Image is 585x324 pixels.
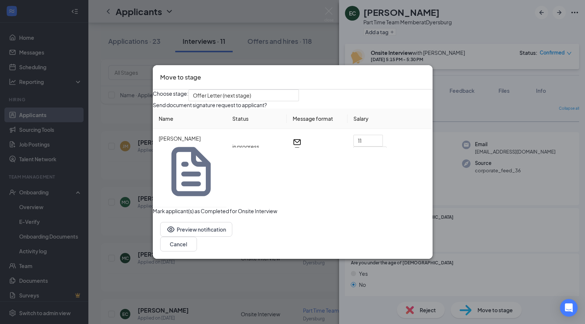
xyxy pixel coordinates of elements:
[159,135,221,142] p: [PERSON_NAME]
[293,147,302,155] svg: MobileSms
[354,135,383,146] input: $
[226,129,287,165] td: in progress
[348,109,433,129] th: Salary
[153,109,226,129] th: Name
[358,147,369,158] span: hour
[160,222,232,237] button: EyePreview notification
[162,142,221,201] svg: Document
[153,207,433,215] p: Mark applicant(s) as Completed for Onsite Interview
[153,101,433,207] div: Loading offer data.
[226,109,287,129] th: Status
[193,90,251,101] span: Offer Letter (next stage)
[153,101,433,109] p: Send document signature request to applicant?
[160,237,197,251] button: Cancel
[560,299,578,317] div: Open Intercom Messenger
[287,109,348,129] th: Message format
[153,89,188,101] span: Choose stage:
[293,138,302,147] svg: Email
[160,73,201,82] h3: Move to stage
[166,225,175,234] svg: Eye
